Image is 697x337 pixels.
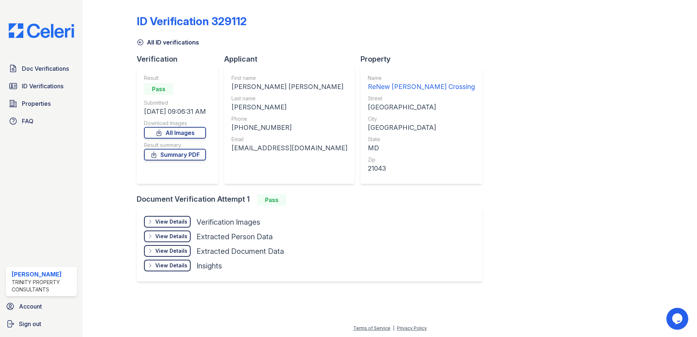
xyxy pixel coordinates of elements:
div: View Details [155,247,187,255]
div: View Details [155,262,187,269]
div: ID Verification 329112 [137,15,247,28]
div: Trinity Property Consultants [12,279,74,293]
div: First name [231,74,347,82]
div: [PERSON_NAME] [PERSON_NAME] [231,82,347,92]
div: ReNew [PERSON_NAME] Crossing [368,82,475,92]
div: | [393,325,394,331]
div: [PERSON_NAME] [12,270,74,279]
span: Doc Verifications [22,64,69,73]
div: Verification Images [196,217,260,227]
div: [EMAIL_ADDRESS][DOMAIN_NAME] [231,143,347,153]
div: [GEOGRAPHIC_DATA] [368,102,475,112]
span: Account [19,302,42,311]
div: Applicant [224,54,361,64]
span: ID Verifications [22,82,63,90]
div: Document Verification Attempt 1 [137,194,488,206]
a: ID Verifications [6,79,77,93]
div: Extracted Person Data [196,232,273,242]
img: CE_Logo_Blue-a8612792a0a2168367f1c8372b55b34899dd931a85d93a1a3d3e32e68fde9ad4.png [3,23,80,38]
div: Property [361,54,488,64]
a: Sign out [3,317,80,331]
div: [DATE] 09:06:31 AM [144,106,206,117]
div: [GEOGRAPHIC_DATA] [368,123,475,133]
a: Properties [6,96,77,111]
span: FAQ [22,117,34,125]
div: Result summary [144,142,206,149]
div: Phone [231,115,347,123]
div: City [368,115,475,123]
div: View Details [155,233,187,240]
a: Terms of Service [353,325,390,331]
span: Sign out [19,319,41,328]
div: 21043 [368,163,475,174]
div: Street [368,95,475,102]
div: View Details [155,218,187,225]
div: Pass [144,83,173,95]
a: Summary PDF [144,149,206,160]
a: All Images [144,127,206,139]
div: Insights [196,261,222,271]
div: Zip [368,156,475,163]
div: MD [368,143,475,153]
a: FAQ [6,114,77,128]
div: Last name [231,95,347,102]
div: Download Images [144,120,206,127]
div: Extracted Document Data [196,246,284,256]
div: Verification [137,54,224,64]
div: [PERSON_NAME] [231,102,347,112]
iframe: chat widget [666,308,690,330]
a: Name ReNew [PERSON_NAME] Crossing [368,74,475,92]
a: Account [3,299,80,314]
div: Submitted [144,99,206,106]
a: All ID verifications [137,38,199,47]
div: Pass [257,194,286,206]
a: Doc Verifications [6,61,77,76]
div: State [368,136,475,143]
div: Email [231,136,347,143]
span: Properties [22,99,51,108]
div: [PHONE_NUMBER] [231,123,347,133]
div: Result [144,74,206,82]
a: Privacy Policy [397,325,427,331]
div: Name [368,74,475,82]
